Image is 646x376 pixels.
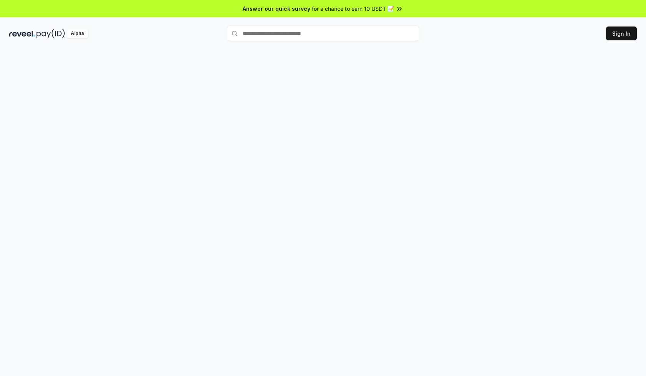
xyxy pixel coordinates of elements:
[37,29,65,38] img: pay_id
[67,29,88,38] div: Alpha
[312,5,394,13] span: for a chance to earn 10 USDT 📝
[9,29,35,38] img: reveel_dark
[243,5,310,13] span: Answer our quick survey
[606,27,637,40] button: Sign In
